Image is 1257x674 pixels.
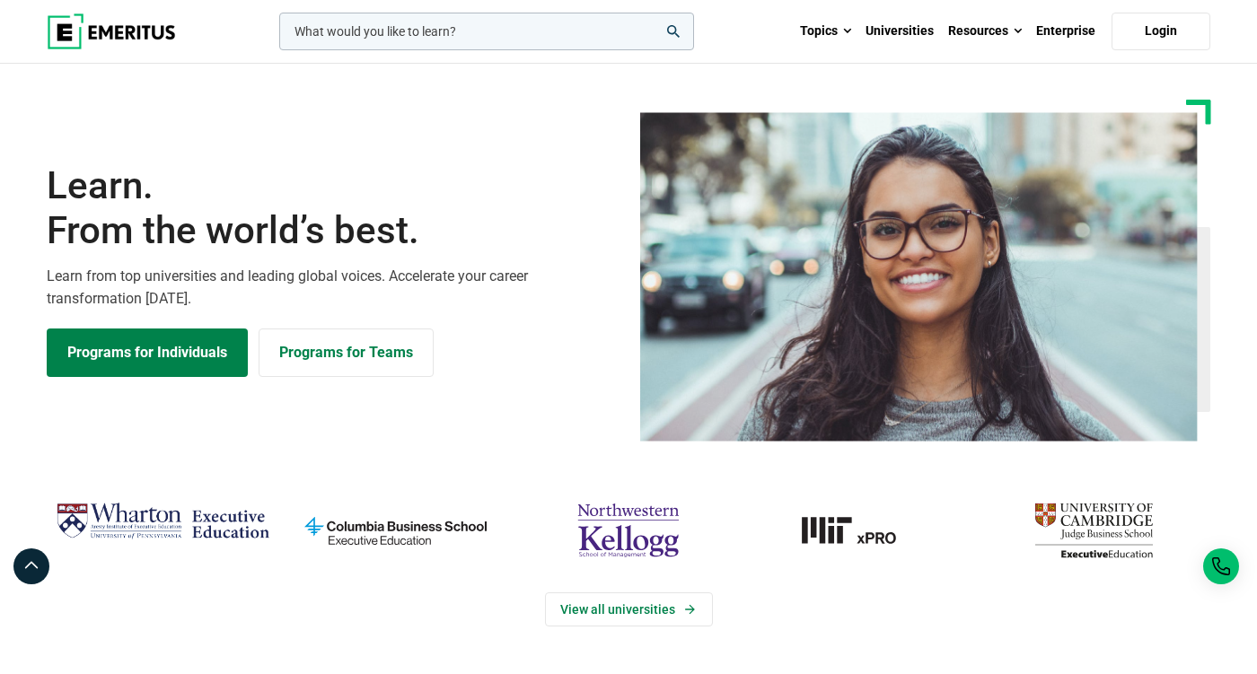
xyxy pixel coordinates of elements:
img: MIT xPRO [754,495,969,565]
img: Wharton Executive Education [56,495,270,548]
input: woocommerce-product-search-field-0 [279,13,694,50]
img: columbia-business-school [288,495,503,565]
img: northwestern-kellogg [521,495,735,565]
a: Explore Programs [47,328,248,377]
span: From the world’s best. [47,208,618,253]
h1: Learn. [47,163,618,254]
p: Learn from top universities and leading global voices. Accelerate your career transformation [DATE]. [47,265,618,311]
img: Learn from the world's best [640,112,1198,442]
a: View Universities [545,592,713,626]
a: Explore for Business [259,328,434,377]
img: cambridge-judge-business-school [987,495,1201,565]
a: MIT-xPRO [754,495,969,565]
a: Login [1112,13,1210,50]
